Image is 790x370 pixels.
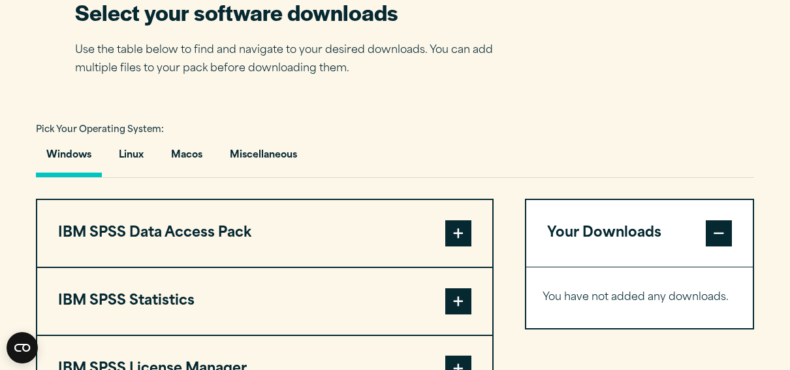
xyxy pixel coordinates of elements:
[37,268,492,335] button: IBM SPSS Statistics
[37,200,492,267] button: IBM SPSS Data Access Pack
[7,332,38,363] button: Open CMP widget
[526,267,753,328] div: Your Downloads
[108,140,154,177] button: Linux
[543,288,736,307] p: You have not added any downloads.
[36,126,164,134] span: Pick Your Operating System:
[36,140,102,177] button: Windows
[526,200,753,267] button: Your Downloads
[75,41,513,79] p: Use the table below to find and navigate to your desired downloads. You can add multiple files to...
[219,140,308,177] button: Miscellaneous
[161,140,213,177] button: Macos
